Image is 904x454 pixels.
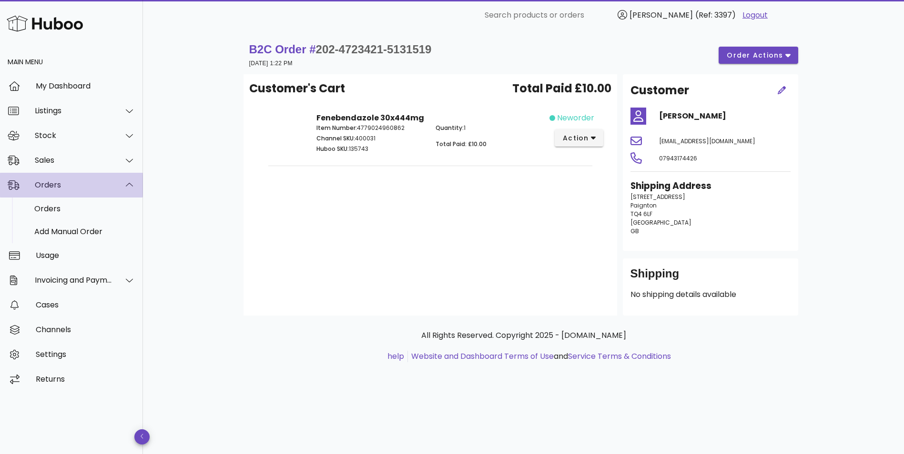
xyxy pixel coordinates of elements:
span: TQ4 6LF [630,210,652,218]
p: All Rights Reserved. Copyright 2025 - [DOMAIN_NAME] [251,330,796,341]
div: Settings [36,350,135,359]
span: Total Paid: £10.00 [436,140,487,148]
div: Listings [35,106,112,115]
span: (Ref: 3397) [695,10,736,20]
div: Add Manual Order [34,227,135,236]
button: order actions [719,47,798,64]
h2: Customer [630,82,689,99]
span: GB [630,227,639,235]
div: Invoicing and Payments [35,276,112,285]
span: [PERSON_NAME] [630,10,693,20]
span: Item Number: [316,124,357,132]
div: Stock [35,131,112,140]
p: No shipping details available [630,289,791,300]
span: 07943174426 [659,154,697,162]
div: Sales [35,156,112,165]
span: order actions [726,50,783,60]
span: Customer's Cart [249,80,345,97]
p: 400031 [316,134,425,143]
strong: B2C Order # [249,43,432,56]
span: Paignton [630,201,657,209]
div: My Dashboard [36,81,135,90]
div: Usage [36,251,135,260]
p: 1 [436,124,544,132]
h3: Shipping Address [630,179,791,193]
span: Quantity: [436,124,464,132]
div: Orders [34,204,135,213]
div: Orders [35,180,112,189]
small: [DATE] 1:22 PM [249,60,293,67]
a: Service Terms & Conditions [568,351,671,362]
span: Huboo SKU: [316,145,349,153]
span: action [562,133,589,143]
h4: [PERSON_NAME] [659,110,791,122]
span: [GEOGRAPHIC_DATA] [630,218,691,227]
a: help [387,351,404,362]
p: 135743 [316,145,425,153]
li: and [408,351,671,362]
span: Channel SKU: [316,134,355,142]
a: Logout [742,10,768,21]
p: 4779024960862 [316,124,425,132]
button: action [555,129,604,147]
img: Huboo Logo [7,13,83,34]
div: Channels [36,325,135,334]
span: [STREET_ADDRESS] [630,193,685,201]
span: Total Paid £10.00 [512,80,611,97]
div: Returns [36,375,135,384]
a: Website and Dashboard Terms of Use [411,351,554,362]
div: Shipping [630,266,791,289]
div: Cases [36,300,135,309]
span: [EMAIL_ADDRESS][DOMAIN_NAME] [659,137,755,145]
strong: Fenebendazole 30x444mg [316,112,424,123]
span: 202-4723421-5131519 [316,43,432,56]
span: neworder [557,112,594,124]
